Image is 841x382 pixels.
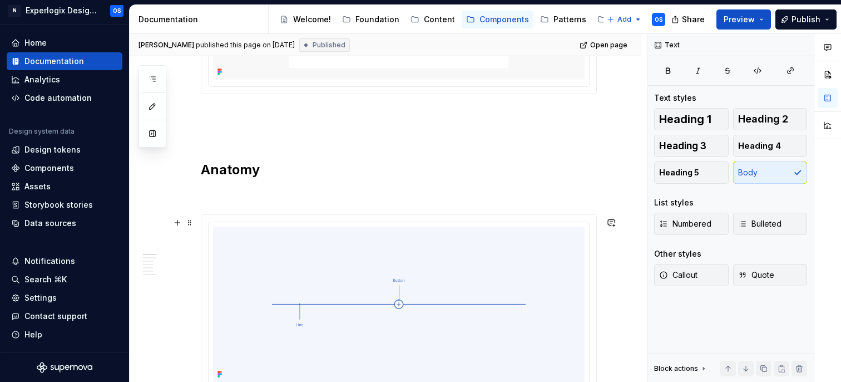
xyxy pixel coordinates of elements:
[603,12,645,27] button: Add
[24,274,67,285] div: Search ⌘K
[576,37,632,53] a: Open page
[590,41,627,50] span: Open page
[738,114,788,125] span: Heading 2
[7,326,122,344] button: Help
[24,329,42,340] div: Help
[7,307,122,325] button: Contact support
[113,6,121,15] div: OS
[775,9,837,30] button: Publish
[733,213,808,235] button: Bulleted
[338,11,404,28] a: Foundation
[9,127,75,136] div: Design system data
[7,196,122,214] a: Storybook stories
[24,37,47,48] div: Home
[738,218,781,229] span: Bulleted
[724,14,755,25] span: Preview
[24,56,84,67] div: Documentation
[7,271,122,288] button: Search ⌘K
[293,14,331,25] div: Welcome!
[201,161,597,179] h2: Anatomy
[7,159,122,177] a: Components
[659,140,706,151] span: Heading 3
[617,15,631,24] span: Add
[7,252,122,270] button: Notifications
[24,92,92,104] div: Code automation
[733,135,808,157] button: Heading 4
[655,15,663,24] div: OS
[24,199,93,210] div: Storybook stories
[24,218,76,229] div: Data sources
[24,311,87,322] div: Contact support
[462,11,533,28] a: Components
[659,114,711,125] span: Heading 1
[654,264,729,286] button: Callout
[733,264,808,286] button: Quote
[654,364,698,373] div: Block actions
[7,141,122,159] a: Design tokens
[37,362,92,373] svg: Supernova Logo
[7,289,122,307] a: Settings
[593,11,695,28] a: Tools and resources
[138,41,194,50] span: [PERSON_NAME]
[654,161,729,184] button: Heading 5
[8,4,21,17] div: N
[355,14,399,25] div: Foundation
[7,89,122,107] a: Code automation
[7,214,122,232] a: Data sources
[536,11,591,28] a: Patterns
[659,167,699,178] span: Heading 5
[553,14,586,25] div: Patterns
[7,34,122,52] a: Home
[654,197,694,208] div: List styles
[24,163,74,174] div: Components
[7,52,122,70] a: Documentation
[654,92,696,104] div: Text styles
[24,74,60,85] div: Analytics
[424,14,455,25] div: Content
[666,9,712,30] button: Share
[654,361,708,376] div: Block actions
[275,8,601,31] div: Page tree
[733,108,808,130] button: Heading 2
[659,270,697,281] span: Callout
[24,292,57,303] div: Settings
[313,41,345,50] span: Published
[406,11,459,28] a: Content
[7,71,122,89] a: Analytics
[196,41,295,50] div: published this page on [DATE]
[659,218,711,229] span: Numbered
[654,213,729,235] button: Numbered
[479,14,529,25] div: Components
[716,9,771,30] button: Preview
[24,256,75,267] div: Notifications
[738,140,781,151] span: Heading 4
[682,14,705,25] span: Share
[7,178,122,195] a: Assets
[654,135,729,157] button: Heading 3
[26,5,97,16] div: Experlogix Design System
[738,270,774,281] span: Quote
[24,181,51,192] div: Assets
[654,248,701,259] div: Other styles
[24,144,81,155] div: Design tokens
[791,14,820,25] span: Publish
[275,11,335,28] a: Welcome!
[138,14,264,25] div: Documentation
[654,108,729,130] button: Heading 1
